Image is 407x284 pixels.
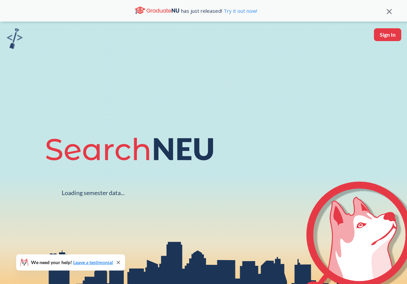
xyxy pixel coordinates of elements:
[7,28,23,51] a: sandbox logo
[62,189,125,197] div: Loading semester data...
[222,7,257,14] a: Try it out now!
[7,28,23,49] img: sandbox logo
[31,260,113,265] span: We need your help!
[181,7,257,14] span: has just released!
[374,28,401,41] button: Sign In
[73,259,113,265] a: Leave a testimonial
